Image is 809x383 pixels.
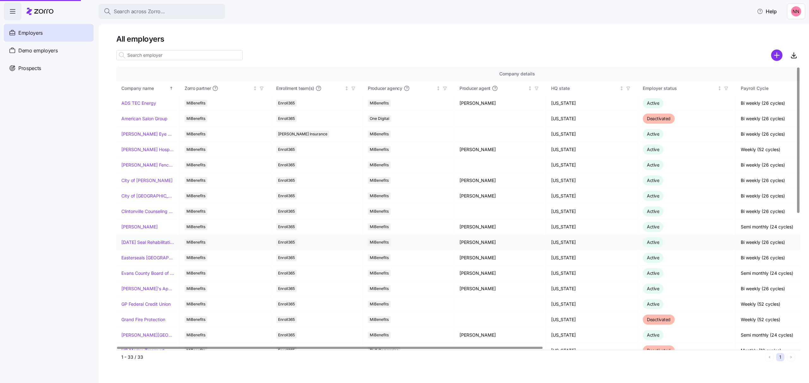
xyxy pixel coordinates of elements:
span: MiBenefits [370,285,389,292]
td: [US_STATE] [546,312,638,327]
span: MiBenefits [186,162,205,168]
div: Employer status [643,85,716,92]
a: [PERSON_NAME] Eye Associates [121,131,174,137]
span: Demo employers [18,47,58,55]
td: [US_STATE] [546,204,638,219]
td: [PERSON_NAME] [454,96,546,111]
div: Company name [121,85,168,92]
span: MiBenefits [370,301,389,308]
span: MiBenefits [370,192,389,199]
span: Active [647,131,659,137]
a: [PERSON_NAME] Fence Company [121,162,174,168]
span: Prospects [18,64,41,72]
a: American Salon Group [121,115,167,122]
span: [PERSON_NAME] Insurance [278,131,327,138]
td: [PERSON_NAME] [454,173,546,188]
a: Prospects [4,59,94,77]
th: Enrollment team(s)Not sorted [271,81,363,96]
th: Employer statusNot sorted [638,81,736,96]
span: Enroll365 [278,146,295,153]
td: [PERSON_NAME] [454,235,546,250]
td: [PERSON_NAME] [454,281,546,297]
span: Active [647,147,659,152]
button: Next page [787,353,795,361]
span: MiBenefits [370,100,389,107]
span: Help [757,8,777,15]
button: 1 [776,353,784,361]
span: Employers [18,29,43,37]
td: [PERSON_NAME] [454,266,546,281]
span: Active [647,100,659,106]
a: Grand Fire Protection [121,316,165,323]
a: City of [GEOGRAPHIC_DATA] [121,193,174,199]
span: MiBenefits [370,254,389,261]
td: [US_STATE] [546,327,638,343]
th: HQ stateNot sorted [546,81,638,96]
span: Active [647,209,659,214]
a: Evans County Board of Commissioners [121,270,174,276]
div: HQ state [551,85,618,92]
span: MiBenefits [186,332,205,339]
div: Not sorted [619,86,624,91]
a: City of [PERSON_NAME] [121,177,173,184]
td: [PERSON_NAME] [454,219,546,235]
span: Enrollment team(s) [276,85,314,91]
th: Company nameSorted ascending [116,81,179,96]
span: Producer agent [459,85,490,91]
a: ADS TEC Energy [121,100,156,106]
span: Enroll365 [278,192,295,199]
span: MiBenefits [370,223,389,230]
span: Enroll365 [278,239,295,246]
span: Zorro partner [185,85,211,91]
span: Enroll365 [278,115,295,122]
button: Previous page [765,353,774,361]
span: MiBenefits [186,146,205,153]
button: Search across Zorro... [99,4,225,19]
span: MiBenefits [370,177,389,184]
a: [PERSON_NAME] Hospitality [121,146,174,153]
a: Easterseals [GEOGRAPHIC_DATA] & [GEOGRAPHIC_DATA][US_STATE] [121,255,174,261]
td: [US_STATE] [546,111,638,127]
a: [PERSON_NAME]'s Appliance/[PERSON_NAME]'s Academy/Fluid Services [121,286,174,292]
span: MiBenefits [186,223,205,230]
div: Payroll Cycle [741,85,808,92]
span: Active [647,162,659,168]
span: Deactivated [647,317,671,322]
a: [DATE] Seal Rehabilitation Center of [GEOGRAPHIC_DATA] [121,239,174,245]
span: MiBenefits [186,115,205,122]
span: MiBenefits [186,192,205,199]
svg: add icon [771,50,782,61]
td: [US_STATE] [546,173,638,188]
span: Active [647,286,659,291]
td: [PERSON_NAME] [454,188,546,204]
span: MiBenefits [370,208,389,215]
th: Producer agentNot sorted [454,81,546,96]
span: Active [647,224,659,229]
span: MiBenefits [370,162,389,168]
span: MiBenefits [186,254,205,261]
span: MiBenefits [186,285,205,292]
h1: All employers [116,34,800,44]
div: Sorted ascending [169,86,173,91]
img: 37cb906d10cb440dd1cb011682786431 [791,6,801,16]
a: Employers [4,24,94,42]
th: Zorro partnerNot sorted [179,81,271,96]
div: Not sorted [717,86,722,91]
span: Enroll365 [278,316,295,323]
span: MiBenefits [186,100,205,107]
span: MiBenefits [370,131,389,138]
div: 1 - 33 / 33 [121,354,763,360]
span: MiBenefits [186,131,205,138]
td: [PERSON_NAME] [454,142,546,157]
span: Active [647,193,659,198]
a: Demo employers [4,42,94,59]
span: MiBenefits [370,332,389,339]
span: MiBenefits [370,270,389,277]
td: [US_STATE] [546,343,638,358]
a: [PERSON_NAME] [121,224,158,230]
span: Enroll365 [278,162,295,168]
a: [PERSON_NAME][GEOGRAPHIC_DATA][DEMOGRAPHIC_DATA] [121,332,174,338]
span: Enroll365 [278,100,295,107]
td: [US_STATE] [546,188,638,204]
span: Enroll365 [278,208,295,215]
